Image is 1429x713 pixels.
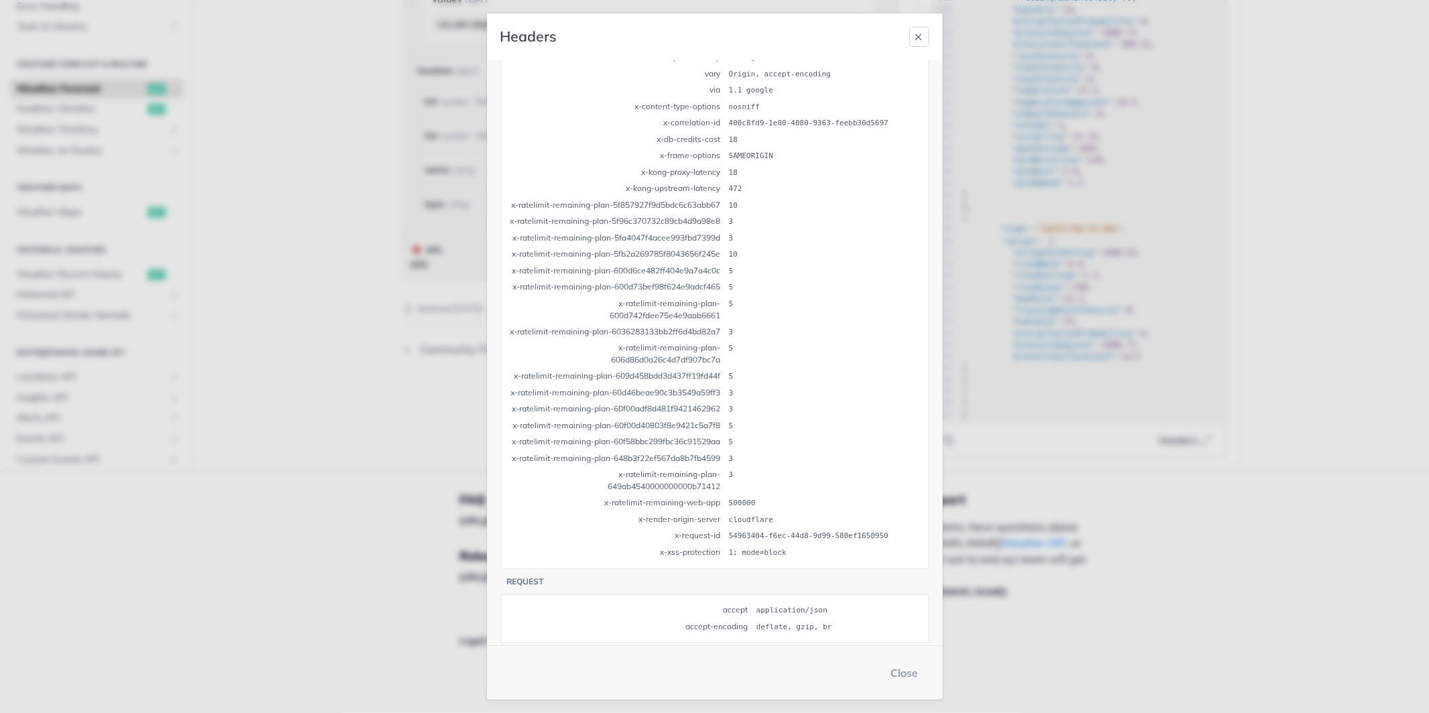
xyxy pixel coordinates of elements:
td: 18 [728,166,921,181]
td: 10 [728,198,921,214]
td: 1.1 google [728,83,921,99]
td: x-kong-upstream-latency [509,182,727,197]
td: x-frame-options [509,149,727,164]
td: x-ratelimit-remaining-plan-60f00adf8d481f9421462962 [509,402,727,417]
td: Origin, accept-encoding [728,67,921,82]
td: 3 [728,452,921,467]
td: x-ratelimit-remaining-plan-5f857927f9d5bdc6c63abb67 [509,198,727,214]
td: x-ratelimit-remaining-plan-60f58bbc299fbc36c91529aa [509,435,727,450]
td: 5 [728,297,921,324]
td: 400c8fd9-1e80-4080-9363-feebb30d5697 [728,116,921,131]
td: x-ratelimit-remaining-plan-60d46beae90c3b3549a59ff3 [509,386,727,401]
td: x-db-credits-cost [509,133,727,148]
td: 3 [728,231,921,247]
td: x-ratelimit-remaining-plan-5fb2a269785f8043656f245e [509,247,727,263]
td: x-correlation-id [509,116,727,131]
h4: Headers [500,27,557,46]
td: deflate, gzip, br [756,620,921,635]
td: application/json [756,603,921,619]
td: x-ratelimit-remaining-plan-5f96c370732c89cb4d9a98e8 [509,214,727,230]
header: Request [500,569,943,594]
td: x-ratelimit-remaining-web-app [509,496,727,511]
td: via [509,83,727,99]
td: 10 [728,247,921,263]
td: 54963404-f6ec-44d8-9d99-580ef1650950 [728,529,921,544]
td: accept [509,603,754,619]
td: x-ratelimit-remaining-plan-600d73bef98f624e9adcf465 [509,280,727,296]
td: 3 [728,386,921,401]
td: cloudflare [728,513,921,528]
td: 18 [728,133,921,148]
td: x-ratelimit-remaining-plan-6036283133bb2ff6d4bd82a7 [509,325,727,340]
td: accept-encoding [509,620,754,635]
td: x-ratelimit-remaining-plan-600d6ce482ff404e9a7a4c0c [509,264,727,279]
td: x-render-origin-server [509,513,727,528]
td: 5 [728,435,921,450]
td: 3 [728,214,921,230]
td: x-ratelimit-remaining-plan-60f00d40803f8e9421c5a7f8 [509,419,727,434]
td: 500000 [728,496,921,511]
td: x-request-id [509,529,727,544]
td: 5 [728,419,921,434]
td: 1; mode=block [728,545,921,561]
td: x-xss-protection [509,545,727,561]
td: x-kong-proxy-latency [509,166,727,181]
td: SAMEORIGIN [728,149,921,164]
td: x-ratelimit-remaining-plan-609d458bdd3d437ff19fd44f [509,369,727,385]
td: 3 [728,325,921,340]
td: 472 [728,182,921,197]
td: x-ratelimit-remaining-plan-5fa4047f4acee993fbd7399d [509,231,727,247]
td: x-content-type-options [509,100,727,115]
td: x-ratelimit-remaining-plan-649ab4540000000000b71412 [509,468,727,495]
td: x-ratelimit-remaining-plan-600d742fdee75e4e9aab6661 [509,297,727,324]
td: 5 [728,369,921,385]
td: nosniff [728,100,921,115]
td: vary [509,67,727,82]
td: 5 [728,341,921,368]
td: 3 [728,468,921,495]
td: 5 [728,280,921,296]
td: x-ratelimit-remaining-plan-648b3f22ef567da8b7fb4599 [509,452,727,467]
td: 5 [728,264,921,279]
td: 3 [728,402,921,417]
td: x-ratelimit-remaining-plan-606d86d0a26c4d7df907bc7a [509,341,727,368]
button: Close [880,659,929,686]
